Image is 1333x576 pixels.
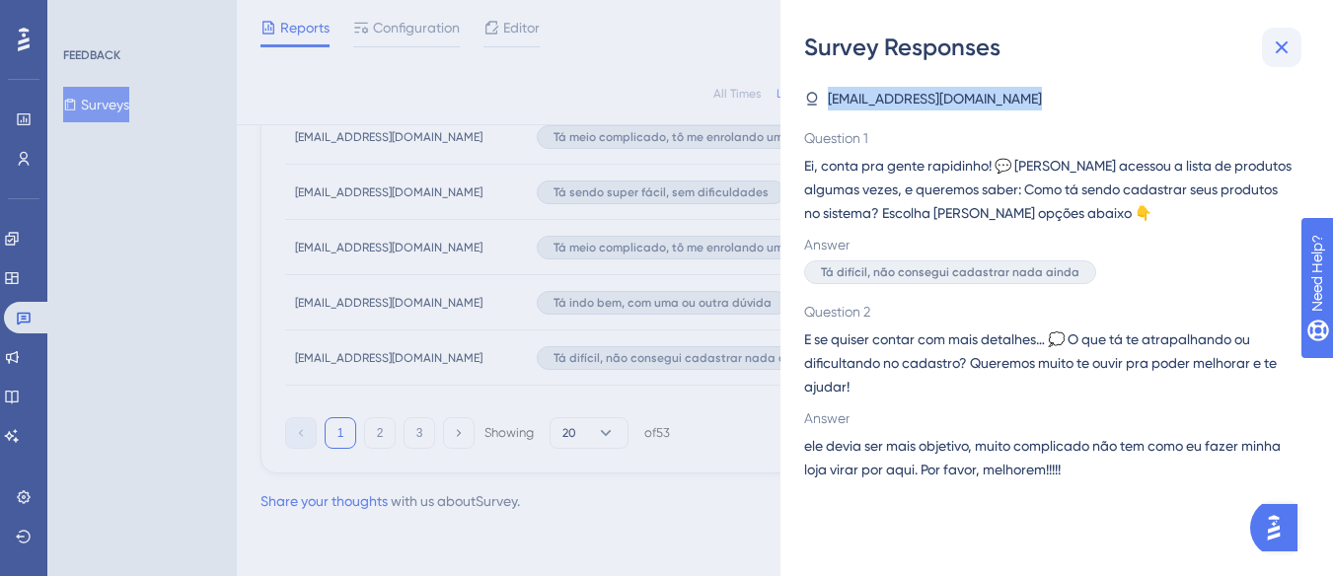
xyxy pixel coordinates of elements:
[46,5,123,29] span: Need Help?
[804,327,1294,398] span: E se quiser contar com mais detalhes… 💭 O que tá te atrapalhando ou dificultando no cadastro? Que...
[804,126,1294,150] span: Question 1
[821,264,1079,280] span: Tá difícil, não consegui cadastrar nada ainda
[804,233,1294,256] span: Answer
[804,300,1294,324] span: Question 2
[828,87,1042,110] span: [EMAIL_ADDRESS][DOMAIN_NAME]
[804,154,1294,225] span: Ei, conta pra gente rapidinho! 💬 [PERSON_NAME] acessou a lista de produtos algumas vezes, e quere...
[1250,498,1309,557] iframe: UserGuiding AI Assistant Launcher
[804,406,1294,430] span: Answer
[804,434,1294,481] span: ele devia ser mais objetivo, muito complicado não tem como eu fazer minha loja virar por aqui. Po...
[804,32,1309,63] div: Survey Responses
